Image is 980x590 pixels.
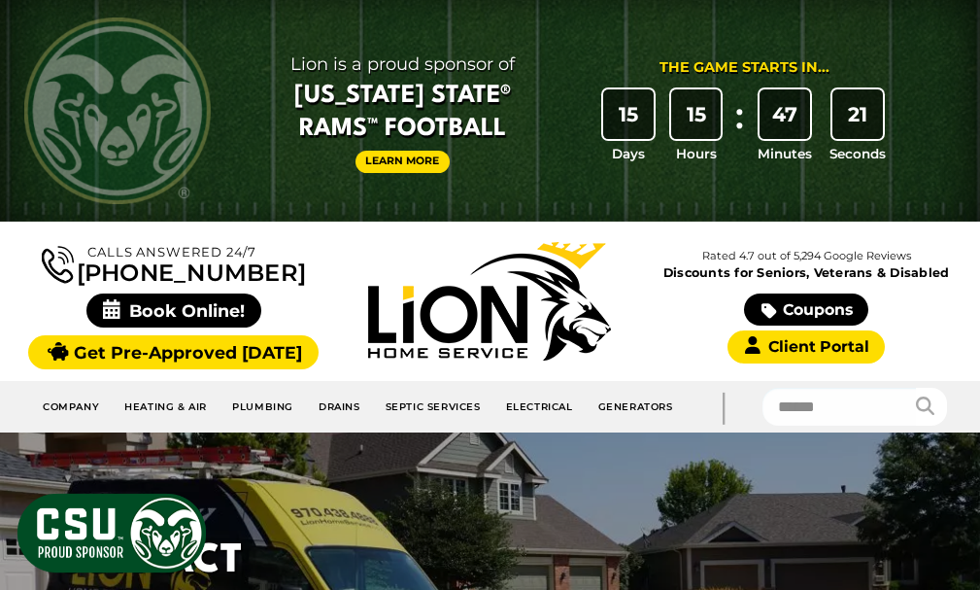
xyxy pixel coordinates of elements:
a: Client Portal [727,330,885,364]
span: Minutes [758,144,812,163]
p: Rated 4.7 out of 5,294 Google Reviews [648,246,964,265]
a: Generators [586,392,685,422]
a: [PHONE_NUMBER] [42,243,306,285]
div: : [729,89,749,164]
span: Lion is a proud sponsor of [271,49,533,80]
div: | [685,381,762,433]
img: CSU Sponsor Badge [15,491,209,575]
img: CSU Rams logo [24,17,211,204]
div: 21 [832,89,883,140]
div: 15 [603,89,654,140]
span: Hours [676,144,717,163]
a: Company [31,392,113,422]
a: Learn More [355,151,451,173]
a: Plumbing [220,392,307,422]
a: Heating & Air [113,392,220,422]
div: 47 [760,89,810,140]
span: Seconds [829,144,886,163]
span: Days [612,144,645,163]
img: Lion Home Service [368,242,611,361]
a: Electrical [493,392,586,422]
a: Coupons [744,294,868,327]
span: Discounts for Seniors, Veterans & Disabled [652,267,961,280]
div: The Game Starts in... [659,57,829,79]
span: Book Online! [86,294,262,328]
a: Septic Services [373,392,493,422]
div: 15 [671,89,722,140]
a: Get Pre-Approved [DATE] [28,335,319,369]
span: [US_STATE] State® Rams™ Football [271,80,533,146]
a: Drains [306,392,373,422]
